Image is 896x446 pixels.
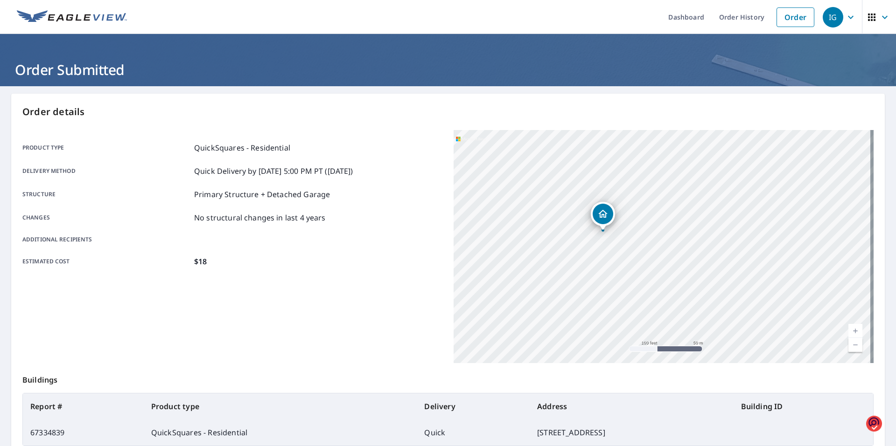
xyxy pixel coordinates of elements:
td: 67334839 [23,419,144,446]
td: [STREET_ADDRESS] [530,419,734,446]
p: QuickSquares - Residential [194,142,290,153]
th: Building ID [734,393,873,419]
th: Delivery [417,393,530,419]
h1: Order Submitted [11,60,885,79]
td: Quick [417,419,530,446]
th: Report # [23,393,144,419]
img: EV Logo [17,10,127,24]
p: Primary Structure + Detached Garage [194,189,330,200]
p: Product type [22,142,190,153]
p: $18 [194,256,207,267]
p: Estimated cost [22,256,190,267]
th: Address [530,393,734,419]
p: Structure [22,189,190,200]
a: Order [777,7,814,27]
img: o1IwAAAABJRU5ErkJggg== [866,415,882,432]
th: Product type [144,393,417,419]
p: Order details [22,105,874,119]
div: IG [823,7,843,27]
td: QuickSquares - Residential [144,419,417,446]
p: No structural changes in last 4 years [194,212,326,223]
a: Current Level 18, Zoom Out [848,338,862,352]
a: Current Level 18, Zoom In [848,324,862,338]
p: Delivery method [22,165,190,177]
p: Changes [22,212,190,223]
p: Quick Delivery by [DATE] 5:00 PM PT ([DATE]) [194,165,353,177]
div: Dropped pin, building 1, Residential property, 727 Rochambeau San Antonio, TX 78214 [591,202,615,231]
p: Additional recipients [22,235,190,244]
p: Buildings [22,363,874,393]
